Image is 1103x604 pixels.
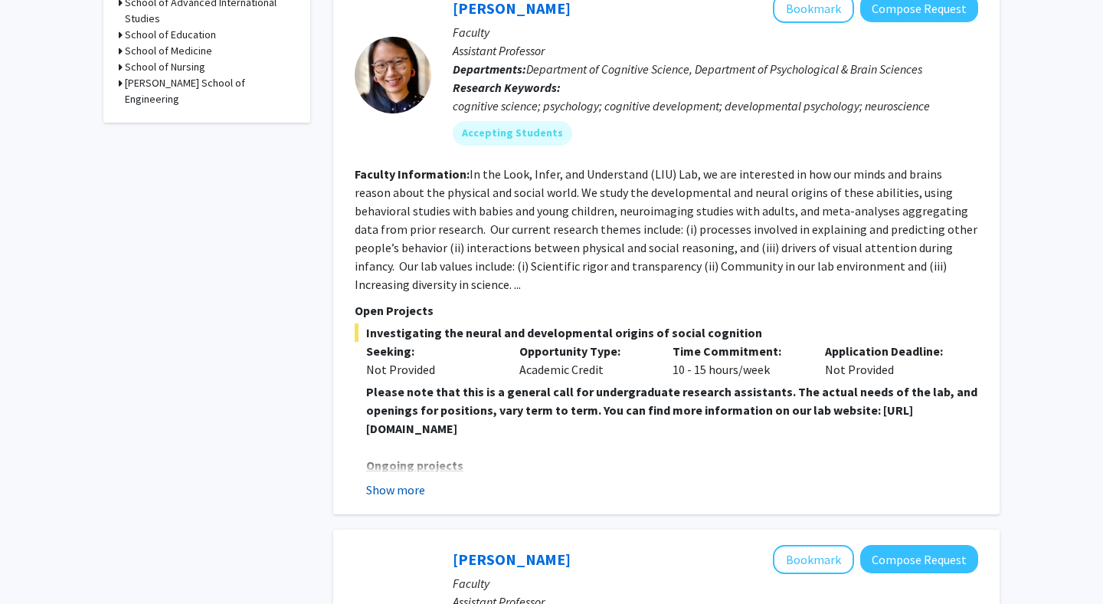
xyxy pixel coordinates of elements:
[355,166,977,292] fg-read-more: In the Look, Infer, and Understand (LIU) Lab, we are interested in how our minds and brains reaso...
[355,323,978,342] span: Investigating the neural and developmental origins of social cognition
[125,75,295,107] h3: [PERSON_NAME] School of Engineering
[125,59,205,75] h3: School of Nursing
[825,342,955,360] p: Application Deadline:
[661,342,814,379] div: 10 - 15 hours/week
[355,301,978,320] p: Open Projects
[519,342,650,360] p: Opportunity Type:
[673,342,803,360] p: Time Commitment:
[453,41,978,60] p: Assistant Professor
[366,458,463,473] u: Ongoing projects
[453,80,561,95] b: Research Keywords:
[813,342,967,379] div: Not Provided
[453,121,572,146] mat-chip: Accepting Students
[860,545,978,573] button: Compose Request to Casey Lurtz
[125,27,216,43] h3: School of Education
[366,481,425,499] button: Show more
[453,61,526,77] b: Departments:
[125,43,212,59] h3: School of Medicine
[366,360,496,379] div: Not Provided
[355,166,470,182] b: Faculty Information:
[453,23,978,41] p: Faculty
[366,384,977,436] strong: Please note that this is a general call for undergraduate research assistants. The actual needs o...
[453,574,978,593] p: Faculty
[366,342,496,360] p: Seeking:
[453,97,978,115] div: cognitive science; psychology; cognitive development; developmental psychology; neuroscience
[453,550,571,569] a: [PERSON_NAME]
[11,535,65,593] iframe: Chat
[508,342,661,379] div: Academic Credit
[773,545,854,574] button: Add Casey Lurtz to Bookmarks
[526,61,922,77] span: Department of Cognitive Science, Department of Psychological & Brain Sciences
